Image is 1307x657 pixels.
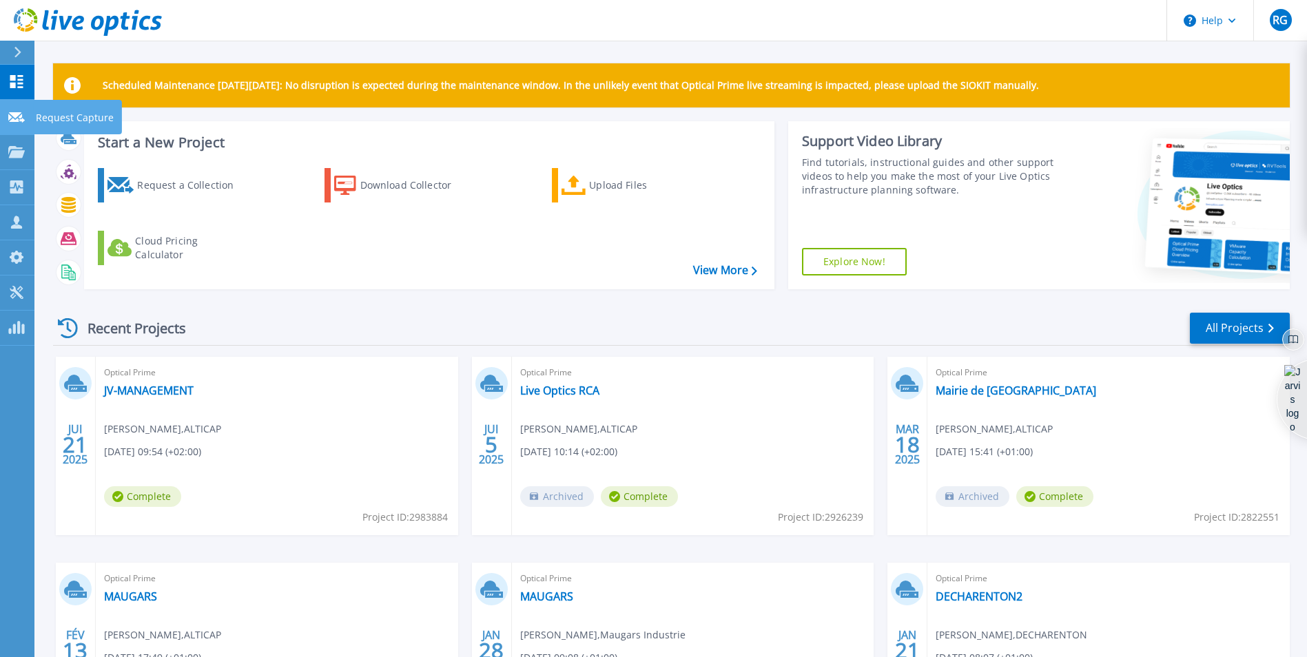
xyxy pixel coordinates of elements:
[485,439,497,450] span: 5
[936,571,1282,586] span: Optical Prime
[104,365,450,380] span: Optical Prime
[479,645,504,656] span: 28
[520,571,866,586] span: Optical Prime
[895,645,920,656] span: 21
[520,384,599,397] a: Live Optics RCA
[478,419,504,470] div: JUI 2025
[103,80,1039,91] p: Scheduled Maintenance [DATE][DATE]: No disruption is expected during the maintenance window. In t...
[520,486,594,507] span: Archived
[936,384,1096,397] a: Mairie de [GEOGRAPHIC_DATA]
[936,444,1033,459] span: [DATE] 15:41 (+01:00)
[936,365,1282,380] span: Optical Prime
[936,627,1087,643] span: [PERSON_NAME] , DECHARENTON
[552,168,706,202] a: Upload Files
[778,510,863,525] span: Project ID: 2926239
[362,510,448,525] span: Project ID: 2983884
[894,419,920,470] div: MAR 2025
[360,171,471,199] div: Download Collector
[63,439,88,450] span: 21
[936,590,1022,603] a: DECHARENTON2
[63,645,88,656] span: 13
[601,486,678,507] span: Complete
[325,168,478,202] a: Download Collector
[104,571,450,586] span: Optical Prime
[137,171,247,199] div: Request a Collection
[104,486,181,507] span: Complete
[693,264,757,277] a: View More
[520,444,617,459] span: [DATE] 10:14 (+02:00)
[936,421,1053,437] span: [PERSON_NAME] , ALTICAP
[104,421,221,437] span: [PERSON_NAME] , ALTICAP
[104,444,201,459] span: [DATE] 09:54 (+02:00)
[62,419,88,470] div: JUI 2025
[98,231,251,265] a: Cloud Pricing Calculator
[802,132,1058,150] div: Support Video Library
[802,156,1058,197] div: Find tutorials, instructional guides and other support videos to help you make the most of your L...
[520,421,637,437] span: [PERSON_NAME] , ALTICAP
[520,590,573,603] a: MAUGARS
[589,171,699,199] div: Upload Files
[1016,486,1093,507] span: Complete
[104,384,194,397] a: JV-MANAGEMENT
[104,590,157,603] a: MAUGARS
[1194,510,1279,525] span: Project ID: 2822551
[520,627,686,643] span: [PERSON_NAME] , Maugars Industrie
[53,311,205,345] div: Recent Projects
[135,234,245,262] div: Cloud Pricing Calculator
[936,486,1009,507] span: Archived
[1273,14,1288,25] span: RG
[895,439,920,450] span: 18
[1190,313,1290,344] a: All Projects
[98,168,251,202] a: Request a Collection
[104,627,221,643] span: [PERSON_NAME] , ALTICAP
[98,135,757,150] h3: Start a New Project
[802,248,907,275] a: Explore Now!
[36,100,114,136] p: Request Capture
[520,365,866,380] span: Optical Prime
